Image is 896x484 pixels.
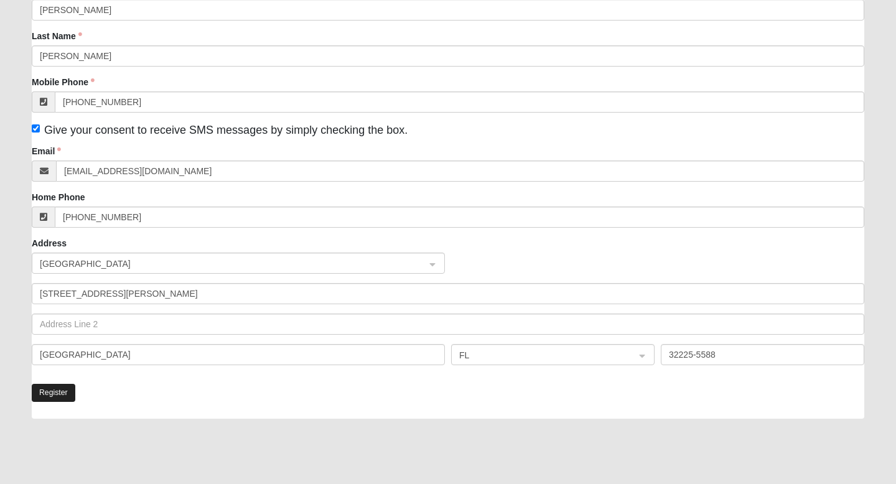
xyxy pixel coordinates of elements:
label: Email [32,145,61,157]
input: Address Line 1 [32,283,864,304]
input: Give your consent to receive SMS messages by simply checking the box. [32,124,40,133]
label: Last Name [32,30,82,42]
input: City [32,344,445,365]
label: Mobile Phone [32,76,95,88]
span: FL [459,348,624,362]
input: Zip [661,344,864,365]
button: Register [32,384,75,402]
label: Home Phone [32,191,85,203]
span: United States [40,257,414,271]
span: Give your consent to receive SMS messages by simply checking the box. [44,124,408,136]
input: Address Line 2 [32,314,864,335]
label: Address [32,237,67,249]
